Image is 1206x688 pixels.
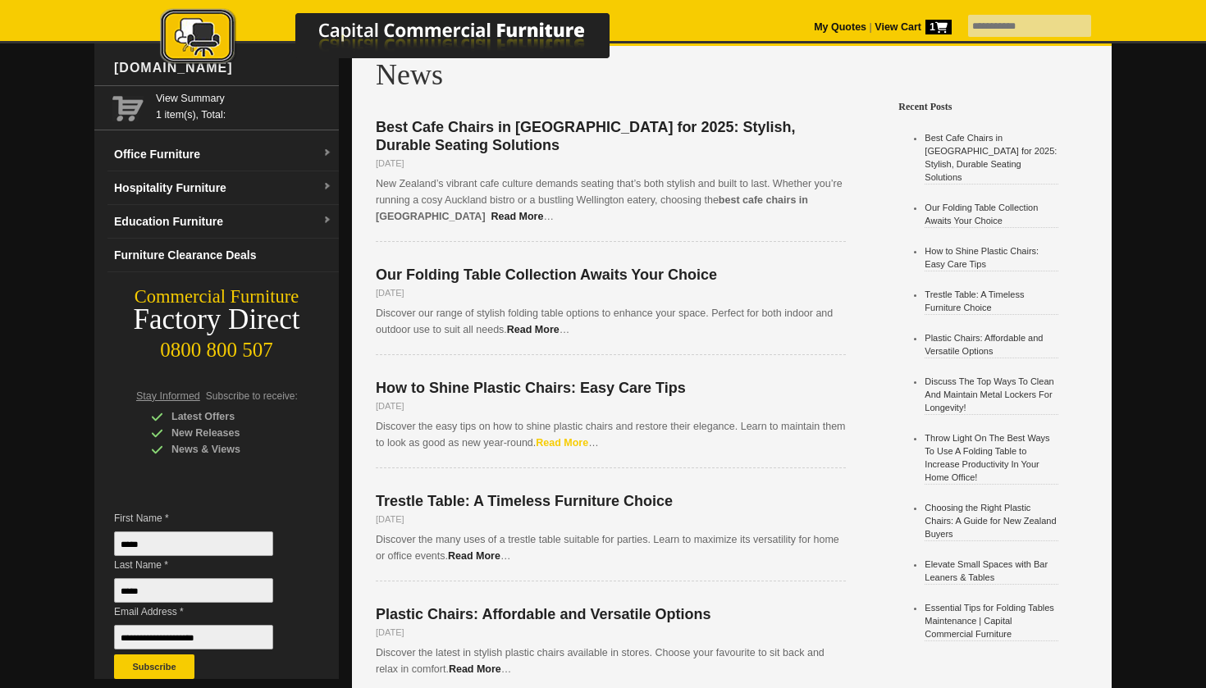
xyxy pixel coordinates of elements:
a: Read More [507,324,560,335]
a: Throw Light On The Best Ways To Use A Folding Table to Increase Productivity In Your Home Office! [925,433,1049,482]
input: Last Name * [114,578,273,603]
a: Office Furnituredropdown [107,138,339,171]
a: Education Furnituredropdown [107,205,339,239]
span: Last Name * [114,557,298,573]
div: Factory Direct [94,308,339,331]
span: Stay Informed [136,390,200,402]
time: [DATE] [376,514,404,524]
time: [DATE] [376,158,404,168]
a: Read More [449,663,501,675]
div: Latest Offers [151,408,307,425]
div: New Releases [151,425,307,441]
a: Trestle Table: A Timeless Furniture Choice [376,497,673,508]
a: Essential Tips for Folding Tables Maintenance | Capital Commercial Furniture [925,603,1054,639]
a: My Quotes [814,21,866,33]
div: 0800 800 507 [94,330,339,362]
a: Read More [448,550,500,562]
a: Discuss The Top Ways To Clean And Maintain Metal Lockers For Longevity! [925,376,1053,412]
span: Email Address * [114,604,298,620]
a: Elevate Small Spaces with Bar Leaners & Tables [925,559,1048,582]
div: [DOMAIN_NAME] [107,43,339,93]
span: First Name * [114,510,298,526]
a: Our Folding Table Collection Awaits Your Choice [925,203,1038,226]
a: Plastic Chairs: Affordable and Versatile Options [925,333,1043,356]
input: Email Address * [114,625,273,649]
time: [DATE] [376,627,404,637]
span: 1 item(s), Total: [156,90,332,121]
span: Subscribe to receive: [206,390,298,402]
p: Discover the many uses of a trestle table suitable for parties. Learn to maximize its versatility... [376,531,846,564]
h4: Recent Posts [898,98,1075,115]
p: Discover the easy tips on how to shine plastic chairs and restore their elegance. Learn to mainta... [376,418,846,451]
h1: News [376,59,846,90]
a: How to Shine Plastic Chairs: Easy Care Tips [376,384,686,395]
strong: View Cart [875,21,952,33]
div: Commercial Furniture [94,285,339,308]
a: Capital Commercial Furniture Logo [115,8,689,73]
span: How to Shine Plastic Chairs: Easy Care Tips [376,380,686,396]
p: New Zealand’s vibrant cafe culture demands seating that’s both stylish and built to last. Whether... [376,175,846,225]
img: dropdown [322,182,332,192]
a: Read More [536,437,588,449]
img: dropdown [322,216,332,226]
img: dropdown [322,148,332,158]
span: Plastic Chairs: Affordable and Versatile Options [376,606,710,622]
time: [DATE] [376,401,404,411]
span: Trestle Table: A Timeless Furniture Choice [376,493,673,509]
a: How to Shine Plastic Chairs: Easy Care Tips [925,246,1039,269]
a: Our Folding Table Collection Awaits Your Choice [376,271,717,282]
p: Discover the latest in stylish plastic chairs available in stores. Choose your favourite to sit b... [376,645,846,677]
input: First Name * [114,531,273,556]
a: Hospitality Furnituredropdown [107,171,339,205]
a: Furniture Clearance Deals [107,239,339,272]
a: Plastic Chairs: Affordable and Versatile Options [376,610,710,622]
span: Our Folding Table Collection Awaits Your Choice [376,267,717,283]
span: 1 [925,20,952,34]
a: Read More [491,211,544,222]
img: Capital Commercial Furniture Logo [115,8,689,68]
a: Best Cafe Chairs in [GEOGRAPHIC_DATA] for 2025: Stylish, Durable Seating Solutions [925,133,1057,182]
a: View Cart1 [872,21,952,33]
a: Best Cafe Chairs in [GEOGRAPHIC_DATA] for 2025: Stylish, Durable Seating Solutions [376,123,795,153]
p: Discover our range of stylish folding table options to enhance your space. Perfect for both indoo... [376,305,846,338]
a: Choosing the Right Plastic Chairs: A Guide for New Zealand Buyers [925,503,1056,539]
button: Subscribe [114,654,194,679]
time: [DATE] [376,288,404,298]
a: Trestle Table: A Timeless Furniture Choice [925,289,1024,312]
div: News & Views [151,441,307,458]
span: Best Cafe Chairs in [GEOGRAPHIC_DATA] for 2025: Stylish, Durable Seating Solutions [376,119,795,153]
a: View Summary [156,90,332,107]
